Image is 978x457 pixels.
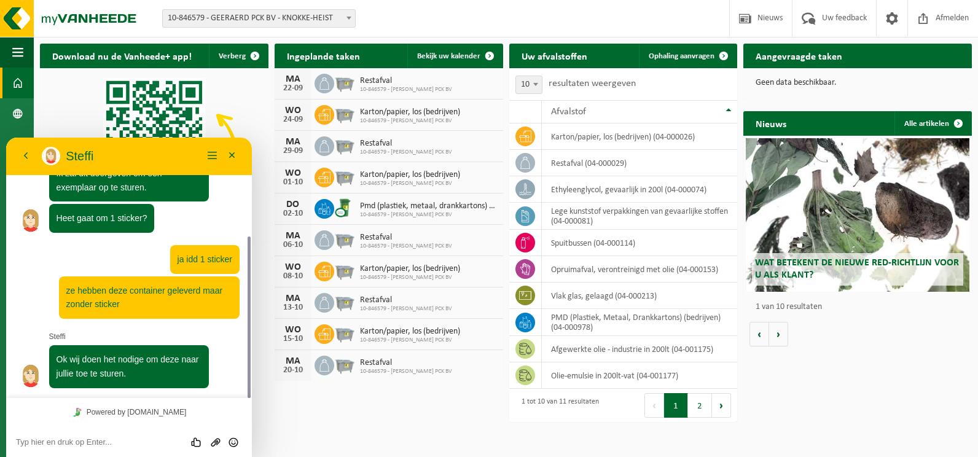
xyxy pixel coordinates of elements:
[360,139,452,149] span: Restafval
[755,258,959,279] span: Wat betekent de nieuwe RED-richtlijn voor u als klant?
[281,231,305,241] div: MA
[281,74,305,84] div: MA
[360,274,460,281] span: 10-846579 - [PERSON_NAME] PCK BV
[515,392,599,419] div: 1 tot 10 van 11 resultaten
[516,76,542,93] span: 10
[360,295,452,305] span: Restafval
[360,243,452,250] span: 10-846579 - [PERSON_NAME] PCK BV
[542,176,738,203] td: ethyleenglycol, gevaarlijk in 200l (04-000074)
[542,150,738,176] td: restafval (04-000029)
[749,322,769,346] button: Vorige
[334,322,355,343] img: WB-2500-GAL-GY-01
[360,201,497,211] span: Pmd (plastiek, metaal, drankkartons) (bedrijven)
[281,137,305,147] div: MA
[281,356,305,366] div: MA
[334,72,355,93] img: WB-2500-GAL-GY-01
[360,337,460,344] span: 10-846579 - [PERSON_NAME] PCK BV
[162,9,356,28] span: 10-846579 - GEERAERD PCK BV - KNOKKE-HEIST
[50,217,193,241] span: Ok wij doen het nodige om deze naar jullie toe te sturen.
[360,149,452,156] span: 10-846579 - [PERSON_NAME] PCK BV
[746,138,969,292] a: Wat betekent de nieuwe RED-richtlijn voor u als klant?
[67,270,76,279] img: Tawky_16x16.svg
[664,393,688,418] button: 1
[281,325,305,335] div: WO
[542,283,738,309] td: vlak glas, gelaagd (04-000213)
[40,44,204,68] h2: Download nu de Vanheede+ app!
[360,211,497,219] span: 10-846579 - [PERSON_NAME] PCK BV
[281,200,305,209] div: DO
[407,44,502,68] a: Bekijk uw kalender
[542,123,738,150] td: karton/papier, los (bedrijven) (04-000026)
[743,111,799,135] h2: Nieuws
[281,335,305,343] div: 15-10
[688,393,712,418] button: 2
[219,52,246,60] span: Verberg
[542,256,738,283] td: opruimafval, verontreinigd met olie (04-000153)
[334,354,355,375] img: WB-2500-GAL-GY-01
[639,44,736,68] a: Ophaling aanvragen
[182,299,201,311] div: Beoordeel deze chat
[334,166,355,187] img: WB-2500-GAL-GY-01
[542,230,738,256] td: spuitbussen (04-000114)
[360,180,460,187] span: 10-846579 - [PERSON_NAME] PCK BV
[6,138,252,457] iframe: chat widget
[644,393,664,418] button: Previous
[334,228,355,249] img: WB-2500-GAL-GY-01
[334,291,355,312] img: WB-2500-GAL-GY-01
[360,264,460,274] span: Karton/papier, los (bedrijven)
[334,197,355,218] img: WB-0240-CU
[360,107,460,117] span: Karton/papier, los (bedrijven)
[334,103,355,124] img: WB-2500-GAL-GY-01
[712,393,731,418] button: Next
[12,226,37,251] img: Profielafbeelding agent
[360,305,452,313] span: 10-846579 - [PERSON_NAME] PCK BV
[281,106,305,115] div: WO
[542,336,738,362] td: afgewerkte olie - industrie in 200lt (04-001175)
[334,135,355,155] img: WB-2500-GAL-GY-01
[281,366,305,375] div: 20-10
[360,86,452,93] span: 10-846579 - [PERSON_NAME] PCK BV
[509,44,600,68] h2: Uw afvalstoffen
[542,309,738,336] td: PMD (Plastiek, Metaal, Drankkartons) (bedrijven) (04-000978)
[334,260,355,281] img: WB-2500-GAL-GY-01
[360,117,460,125] span: 10-846579 - [PERSON_NAME] PCK BV
[275,44,372,68] h2: Ingeplande taken
[769,322,788,346] button: Volgende
[542,203,738,230] td: lege kunststof verpakkingen van gevaarlijke stoffen (04-000081)
[200,299,218,311] button: Upload bestand
[281,272,305,281] div: 08-10
[281,168,305,178] div: WO
[209,44,267,68] button: Verberg
[40,68,268,240] img: Download de VHEPlus App
[360,76,452,86] span: Restafval
[360,368,452,375] span: 10-846579 - [PERSON_NAME] PCK BV
[756,303,966,311] p: 1 van 10 resultaten
[281,294,305,303] div: MA
[360,327,460,337] span: Karton/papier, los (bedrijven)
[281,147,305,155] div: 29-09
[281,209,305,218] div: 02-10
[756,79,960,87] p: Geen data beschikbaar.
[515,76,542,94] span: 10
[281,262,305,272] div: WO
[360,358,452,368] span: Restafval
[281,241,305,249] div: 06-10
[163,10,355,27] span: 10-846579 - GEERAERD PCK BV - KNOKKE-HEIST
[281,115,305,124] div: 24-09
[281,303,305,312] div: 13-10
[60,148,217,172] span: ze hebben deze container geleverd maar zonder sticker
[743,44,855,68] h2: Aangevraagde taken
[649,52,714,60] span: Ophaling aanvragen
[360,233,452,243] span: Restafval
[281,84,305,93] div: 22-09
[182,299,236,311] div: Group of buttons
[542,362,738,389] td: olie-emulsie in 200lt-vat (04-001177)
